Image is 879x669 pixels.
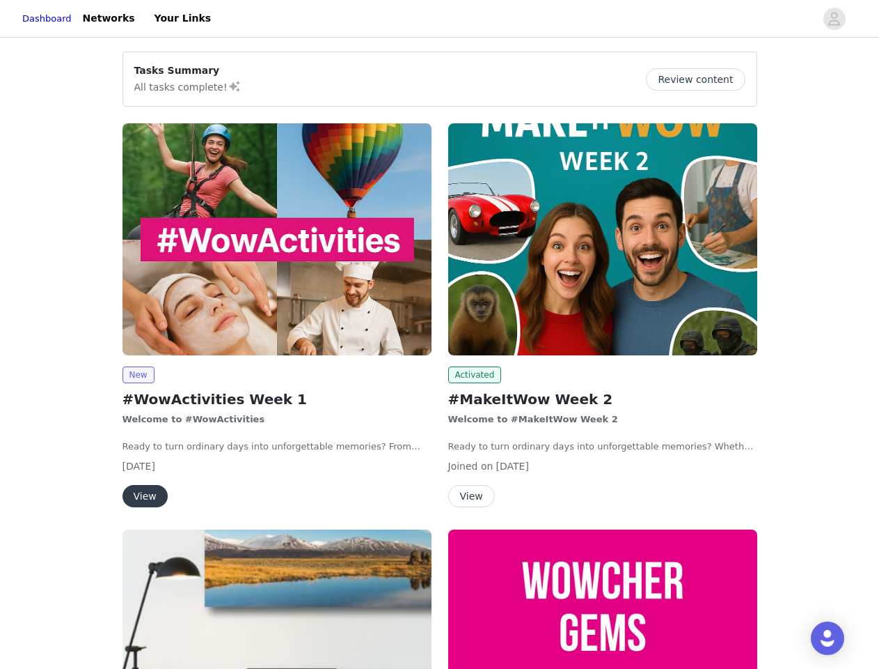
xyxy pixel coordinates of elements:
span: New [122,367,155,383]
span: Activated [448,367,502,383]
div: avatar [827,8,841,30]
a: Networks [74,3,143,34]
strong: Welcome to #WowActivities [122,414,265,424]
h2: #WowActivities Week 1 [122,389,431,410]
a: View [448,491,495,502]
span: Joined on [448,461,493,472]
img: wowcher.co.uk [122,123,431,355]
img: wowcher.co.uk [448,123,757,355]
a: View [122,491,168,502]
a: Dashboard [22,12,72,26]
span: [DATE] [496,461,529,472]
h2: #MakeItWow Week 2 [448,389,757,410]
button: View [448,485,495,507]
button: View [122,485,168,507]
a: Your Links [146,3,220,34]
p: All tasks complete! [134,78,241,95]
p: Ready to turn ordinary days into unforgettable memories? Whether you’re chasing thrills, enjoying... [448,440,757,454]
div: Open Intercom Messenger [811,622,844,655]
p: Tasks Summary [134,63,241,78]
button: Review content [646,68,745,91]
strong: Welcome to #MakeItWow Week 2 [448,414,618,424]
span: [DATE] [122,461,155,472]
p: Ready to turn ordinary days into unforgettable memories? From heart-pumping adventures to relaxin... [122,440,431,454]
